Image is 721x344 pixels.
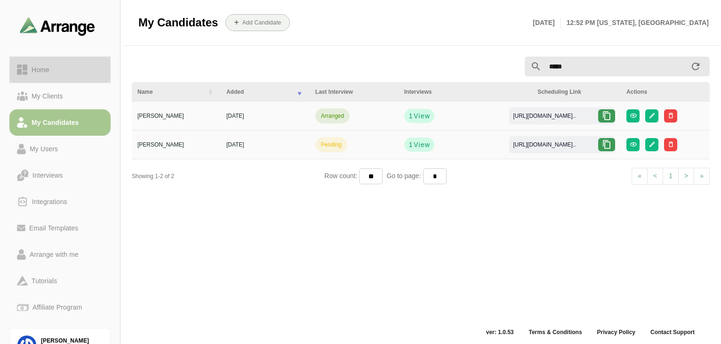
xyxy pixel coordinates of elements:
[413,140,430,149] span: View
[9,83,111,109] a: My Clients
[226,112,304,120] div: [DATE]
[9,188,111,215] a: Integrations
[28,90,67,102] div: My Clients
[26,143,62,155] div: My Users
[28,64,53,75] div: Home
[533,17,561,28] p: [DATE]
[29,170,66,181] div: Interviews
[137,140,215,149] div: [PERSON_NAME]
[408,140,413,149] strong: 1
[29,302,86,313] div: Affiliate Program
[505,112,583,120] div: [URL][DOMAIN_NAME]..
[28,275,61,287] div: Tutorials
[537,88,615,96] div: Scheduling Link
[9,268,111,294] a: Tutorials
[9,109,111,136] a: My Candidates
[132,172,324,180] div: Showing 1-2 of 2
[404,88,526,96] div: Interviews
[590,328,643,336] a: Privacy Policy
[20,17,95,35] img: arrangeai-name-small-logo.4d2b8aee.svg
[383,172,423,180] span: Go to page:
[137,112,215,120] div: [PERSON_NAME]
[505,140,583,149] div: [URL][DOMAIN_NAME]..
[690,61,701,72] i: appended action
[643,328,702,336] a: Contact Support
[25,222,82,234] div: Email Templates
[413,111,430,121] span: View
[28,196,71,207] div: Integrations
[9,294,111,320] a: Affiliate Program
[226,88,290,96] div: Added
[137,88,201,96] div: Name
[242,19,281,26] b: Add Candidate
[321,140,342,149] div: pending
[9,136,111,162] a: My Users
[479,328,521,336] span: ver: 1.0.53
[408,111,413,121] strong: 1
[315,88,393,96] div: Last Interview
[138,16,218,30] span: My Candidates
[28,117,83,128] div: My Candidates
[9,241,111,268] a: Arrange with me
[626,88,704,96] div: Actions
[404,138,434,152] button: 1View
[9,215,111,241] a: Email Templates
[324,172,359,180] span: Row count:
[561,17,709,28] p: 12:52 PM [US_STATE], [GEOGRAPHIC_DATA]
[9,57,111,83] a: Home
[404,109,434,123] button: 1View
[321,112,344,120] div: arranged
[521,328,589,336] a: Terms & Conditions
[225,14,290,31] button: Add Candidate
[226,140,304,149] div: [DATE]
[26,249,82,260] div: Arrange with me
[9,162,111,188] a: Interviews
